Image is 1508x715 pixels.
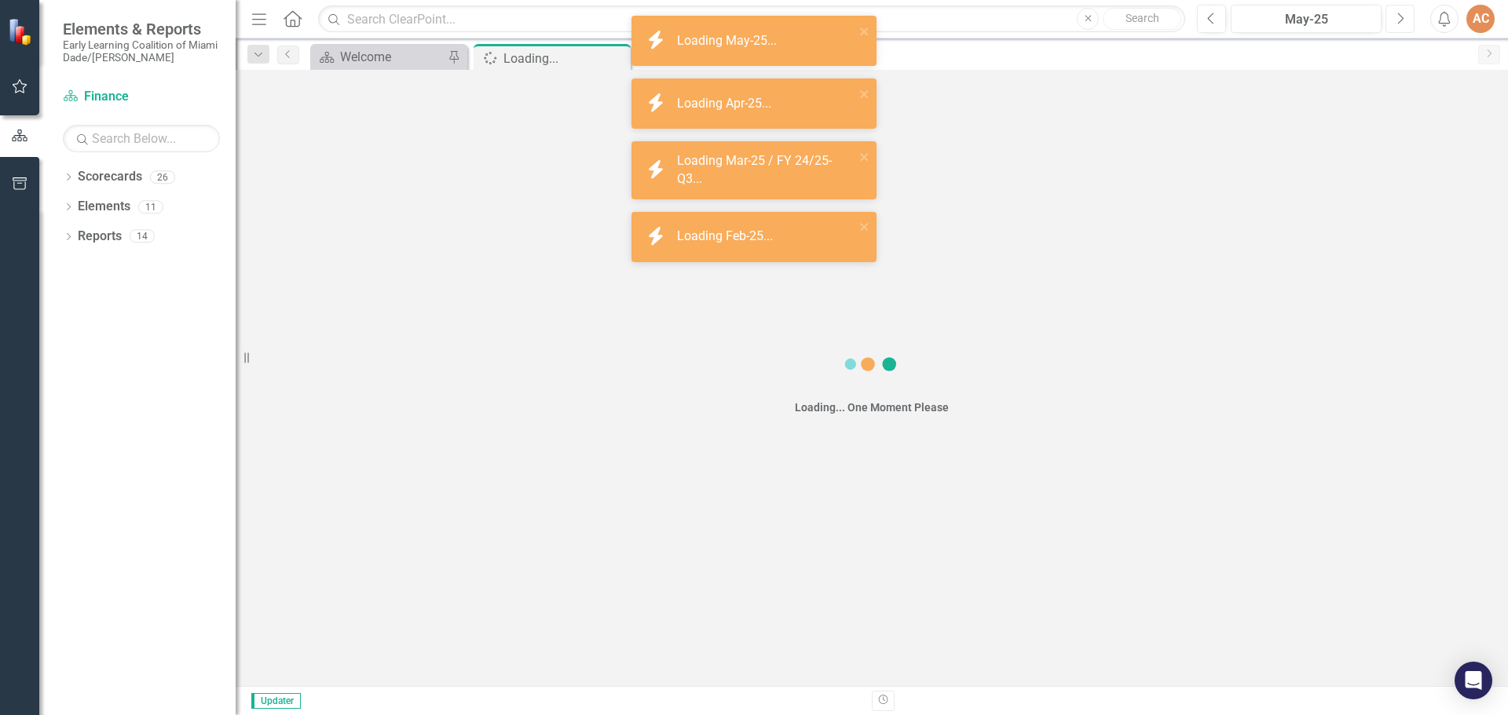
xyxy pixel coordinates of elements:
a: Elements [78,198,130,216]
div: Loading... One Moment Please [795,399,949,415]
div: Loading May-25... [677,32,781,50]
button: AC [1466,5,1495,33]
div: Loading Apr-25... [677,95,775,113]
a: Reports [78,228,122,246]
button: May-25 [1231,5,1382,33]
a: Finance [63,88,220,106]
button: close [859,85,870,103]
div: 26 [150,170,175,184]
button: close [859,148,870,166]
span: Elements & Reports [63,20,220,38]
div: 11 [138,200,163,213]
div: 14 [130,230,155,243]
a: Welcome [314,47,444,67]
button: Search [1103,8,1181,30]
div: Loading Mar-25 / FY 24/25-Q3... [677,152,855,188]
div: Open Intercom Messenger [1455,662,1492,699]
input: Search ClearPoint... [318,5,1185,33]
span: Search [1126,12,1159,24]
div: May-25 [1236,10,1376,29]
span: Updater [251,693,301,709]
small: Early Learning Coalition of Miami Dade/[PERSON_NAME] [63,38,220,64]
img: ClearPoint Strategy [8,17,35,45]
a: Scorecards [78,168,142,186]
div: Loading... [503,49,627,68]
button: close [859,218,870,236]
div: Loading Feb-25... [677,228,777,246]
input: Search Below... [63,125,220,152]
div: Welcome [340,47,444,67]
button: close [859,22,870,40]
